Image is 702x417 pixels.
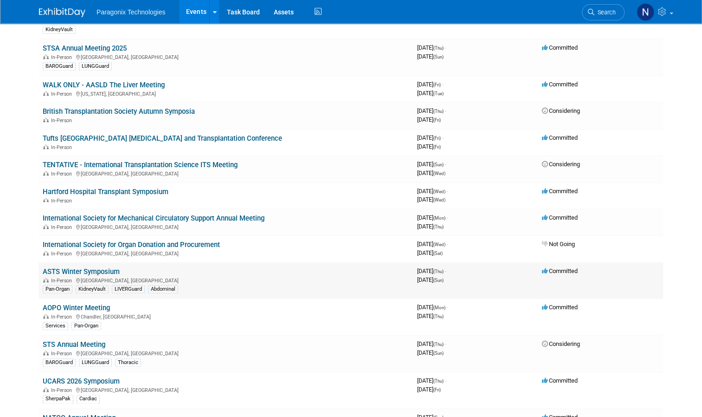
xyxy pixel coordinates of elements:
[51,278,75,284] span: In-Person
[433,305,445,310] span: (Mon)
[43,241,220,249] a: International Society for Organ Donation and Procurement
[637,3,654,21] img: Nadine Hassan
[43,251,49,255] img: In-Person Event
[433,314,444,319] span: (Thu)
[43,349,410,357] div: [GEOGRAPHIC_DATA], [GEOGRAPHIC_DATA]
[417,44,446,51] span: [DATE]
[433,197,445,202] span: (Wed)
[542,241,575,248] span: Not Going
[447,304,448,311] span: -
[43,224,49,229] img: In-Person Event
[43,161,238,169] a: TENTATIVE - International Transplantation Science ITS Meeting
[51,171,75,177] span: In-Person
[417,169,445,176] span: [DATE]
[433,144,441,150] span: (Fri)
[447,188,448,195] span: -
[51,91,75,97] span: In-Person
[43,171,49,176] img: In-Person Event
[542,107,580,114] span: Considering
[43,249,410,257] div: [GEOGRAPHIC_DATA], [GEOGRAPHIC_DATA]
[433,109,444,114] span: (Thu)
[43,351,49,355] img: In-Person Event
[43,395,73,403] div: SherpaPak
[447,241,448,248] span: -
[417,349,444,356] span: [DATE]
[433,278,444,283] span: (Sun)
[417,241,448,248] span: [DATE]
[417,90,444,97] span: [DATE]
[433,162,444,167] span: (Sun)
[43,134,282,143] a: Tufts [GEOGRAPHIC_DATA] [MEDICAL_DATA] and Transplantation Conference
[43,267,120,276] a: ASTS Winter Symposium
[417,196,445,203] span: [DATE]
[417,188,448,195] span: [DATE]
[43,358,76,367] div: BAROGuard
[417,214,448,221] span: [DATE]
[433,54,444,59] span: (Sun)
[43,285,72,293] div: Pan-Organ
[542,188,578,195] span: Committed
[417,223,444,230] span: [DATE]
[445,44,446,51] span: -
[433,46,444,51] span: (Thu)
[417,107,446,114] span: [DATE]
[51,54,75,60] span: In-Person
[43,81,165,89] a: WALK ONLY - AASLD The Liver Meeting
[594,9,616,16] span: Search
[417,267,446,274] span: [DATE]
[43,340,105,349] a: STS Annual Meeting
[43,314,49,319] img: In-Person Event
[43,91,49,96] img: In-Person Event
[43,44,127,52] a: STSA Annual Meeting 2025
[433,351,444,356] span: (Sun)
[51,144,75,150] span: In-Person
[542,304,578,311] span: Committed
[43,223,410,230] div: [GEOGRAPHIC_DATA], [GEOGRAPHIC_DATA]
[43,387,49,392] img: In-Person Event
[417,81,444,88] span: [DATE]
[43,377,120,385] a: UCARS 2026 Symposium
[43,144,49,149] img: In-Person Event
[51,387,75,393] span: In-Person
[79,62,112,71] div: LUNGGuard
[433,242,445,247] span: (Wed)
[112,285,145,293] div: LIVERGuard
[43,214,264,222] a: International Society for Mechanical Circulatory Support Annual Meeting
[77,395,100,403] div: Cardiac
[442,134,444,141] span: -
[43,198,49,202] img: In-Person Event
[542,161,580,168] span: Considering
[417,134,444,141] span: [DATE]
[433,387,441,392] span: (Fri)
[542,44,578,51] span: Committed
[51,251,75,257] span: In-Person
[51,198,75,204] span: In-Person
[417,276,444,283] span: [DATE]
[582,4,625,20] a: Search
[43,54,49,59] img: In-Person Event
[43,322,68,330] div: Services
[542,267,578,274] span: Committed
[79,358,112,367] div: LUNGGuard
[43,188,168,196] a: Hartford Hospital Transplant Symposium
[433,269,444,274] span: (Thu)
[51,224,75,230] span: In-Person
[43,53,410,60] div: [GEOGRAPHIC_DATA], [GEOGRAPHIC_DATA]
[51,351,75,357] span: In-Person
[417,313,444,319] span: [DATE]
[433,136,441,141] span: (Fri)
[542,214,578,221] span: Committed
[39,8,85,17] img: ExhibitDay
[417,53,444,60] span: [DATE]
[445,377,446,384] span: -
[43,313,410,320] div: Chandler, [GEOGRAPHIC_DATA]
[43,107,195,116] a: British Transplantation Society Autumn Symposia
[433,251,443,256] span: (Sat)
[43,169,410,177] div: [GEOGRAPHIC_DATA], [GEOGRAPHIC_DATA]
[417,340,446,347] span: [DATE]
[542,340,580,347] span: Considering
[542,134,578,141] span: Committed
[433,91,444,96] span: (Tue)
[433,342,444,347] span: (Thu)
[417,249,443,256] span: [DATE]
